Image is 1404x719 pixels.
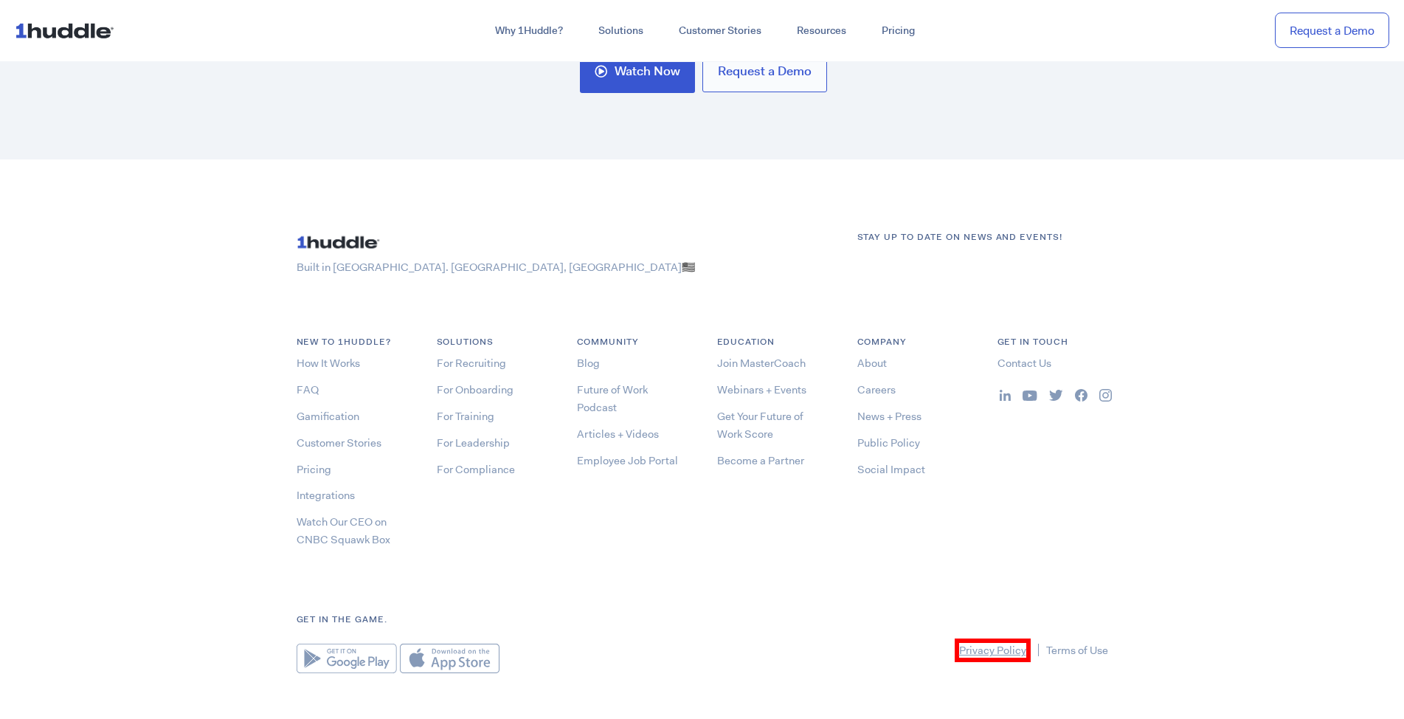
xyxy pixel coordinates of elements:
[297,409,359,424] a: Gamification
[857,409,921,424] a: News + Press
[682,260,696,275] span: 🇺🇸
[717,409,803,441] a: Get Your Future of Work Score
[297,382,319,397] a: FAQ
[297,462,331,477] a: Pricing
[997,335,1108,349] h6: Get in Touch
[857,436,920,450] a: Public Policy
[997,356,1051,371] a: Contact Us
[297,644,397,673] img: Google Play Store
[717,356,806,371] a: Join MasterCoach
[581,18,661,44] a: Solutions
[857,335,968,349] h6: COMPANY
[297,356,360,371] a: How It Works
[577,453,678,468] a: Employee Job Portal
[857,462,925,477] a: Social Impact
[437,335,547,349] h6: Solutions
[297,260,828,275] p: Built in [GEOGRAPHIC_DATA]. [GEOGRAPHIC_DATA], [GEOGRAPHIC_DATA]
[477,18,581,44] a: Why 1Huddle?
[857,230,1108,244] h6: Stay up to date on news and events!
[857,382,896,397] a: Careers
[1049,390,1063,401] img: ...
[297,488,355,503] a: Integrations
[718,65,812,78] span: Request a Demo
[1046,643,1108,658] a: Terms of Use
[400,644,499,673] img: Apple App Store
[857,356,887,371] a: About
[437,462,515,477] a: For Compliance
[580,50,695,93] a: Watch Now
[297,230,385,254] img: ...
[577,335,688,349] h6: COMMUNITY
[437,356,506,371] a: For Recruiting
[437,409,494,424] a: For Training
[864,18,933,44] a: Pricing
[15,16,120,44] img: ...
[297,335,407,349] h6: NEW TO 1HUDDLE?
[717,335,828,349] h6: Education
[661,18,779,44] a: Customer Stories
[1023,391,1037,401] img: ...
[297,613,1108,627] h6: Get in the game.
[437,382,513,397] a: For Onboarding
[1275,13,1389,49] a: Request a Demo
[702,50,827,92] a: Request a Demo
[297,515,390,547] a: Watch Our CEO on CNBC Squawk Box
[577,356,600,371] a: Blog
[779,18,864,44] a: Resources
[1075,389,1087,402] img: ...
[1000,390,1011,401] img: ...
[1099,389,1112,402] img: ...
[297,436,381,450] a: Customer Stories
[955,639,1031,662] a: Privacy Policy
[577,427,659,441] a: Articles + Videos
[615,65,680,78] span: Watch Now
[577,382,648,415] a: Future of Work Podcast
[717,453,804,468] a: Become a Partner
[717,382,806,397] a: Webinars + Events
[437,436,510,450] a: For Leadership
